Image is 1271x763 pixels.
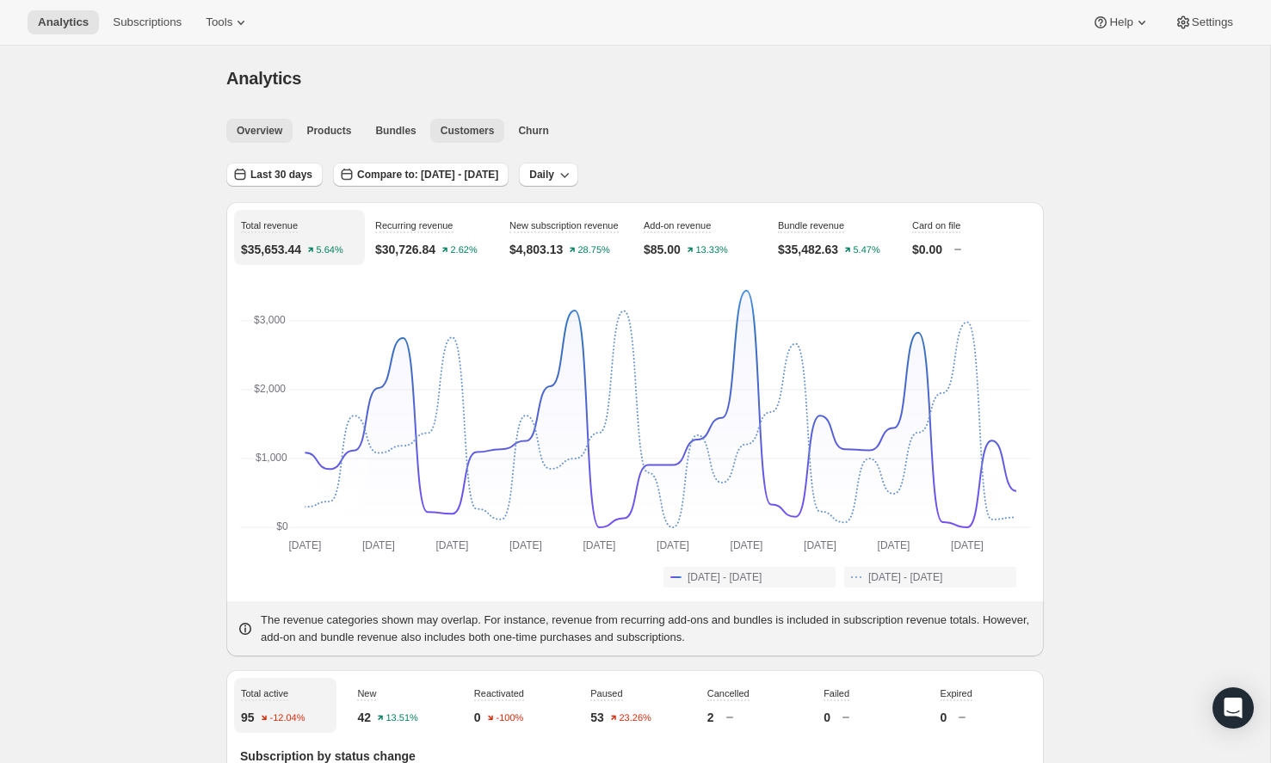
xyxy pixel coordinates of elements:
[619,713,651,723] text: 23.26%
[578,245,611,255] text: 28.75%
[941,688,972,698] span: Expired
[306,124,351,138] span: Products
[357,168,498,182] span: Compare to: [DATE] - [DATE]
[333,163,509,187] button: Compare to: [DATE] - [DATE]
[102,10,192,34] button: Subscriptions
[1164,10,1243,34] button: Settings
[375,220,453,231] span: Recurring revenue
[1212,687,1254,729] div: Open Intercom Messenger
[241,688,288,698] span: Total active
[878,539,910,551] text: [DATE]
[237,124,282,138] span: Overview
[844,567,1016,588] button: [DATE] - [DATE]
[912,220,960,231] span: Card on file
[951,539,984,551] text: [DATE]
[250,168,312,182] span: Last 30 days
[474,709,481,726] p: 0
[518,124,548,138] span: Churn
[276,520,288,532] text: $0
[509,220,619,231] span: New subscription revenue
[583,539,616,551] text: [DATE]
[707,709,714,726] p: 2
[436,539,469,551] text: [DATE]
[375,124,416,138] span: Bundles
[868,570,942,584] span: [DATE] - [DATE]
[28,10,99,34] button: Analytics
[590,709,604,726] p: 53
[269,713,305,723] text: -12.04%
[1192,15,1233,29] span: Settings
[663,567,836,588] button: [DATE] - [DATE]
[778,241,838,258] p: $35,482.63
[195,10,260,34] button: Tools
[288,539,321,551] text: [DATE]
[519,163,578,187] button: Daily
[657,539,689,551] text: [DATE]
[529,168,554,182] span: Daily
[357,688,376,698] span: New
[362,539,395,551] text: [DATE]
[824,688,849,698] span: Failed
[254,383,286,395] text: $2,000
[509,241,563,258] p: $4,803.13
[386,713,419,723] text: 13.51%
[707,688,750,698] span: Cancelled
[241,709,255,726] p: 95
[226,69,301,88] span: Analytics
[474,688,524,698] span: Reactivated
[113,15,182,29] span: Subscriptions
[731,539,763,551] text: [DATE]
[441,124,495,138] span: Customers
[241,241,301,258] p: $35,653.44
[254,314,286,326] text: $3,000
[509,539,542,551] text: [DATE]
[1109,15,1132,29] span: Help
[375,241,435,258] p: $30,726.84
[688,570,762,584] span: [DATE] - [DATE]
[241,220,298,231] span: Total revenue
[261,612,1033,646] p: The revenue categories shown may overlap. For instance, revenue from recurring add-ons and bundle...
[206,15,232,29] span: Tools
[256,452,287,464] text: $1,000
[496,713,523,723] text: -100%
[824,709,830,726] p: 0
[644,241,681,258] p: $85.00
[644,220,711,231] span: Add-on revenue
[590,688,622,698] span: Paused
[912,241,942,258] p: $0.00
[778,220,844,231] span: Bundle revenue
[317,245,343,255] text: 5.64%
[38,15,89,29] span: Analytics
[804,539,836,551] text: [DATE]
[941,709,947,726] p: 0
[226,163,323,187] button: Last 30 days
[1082,10,1160,34] button: Help
[357,709,371,726] p: 42
[854,245,880,255] text: 5.47%
[695,245,728,255] text: 13.33%
[451,245,478,255] text: 2.62%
